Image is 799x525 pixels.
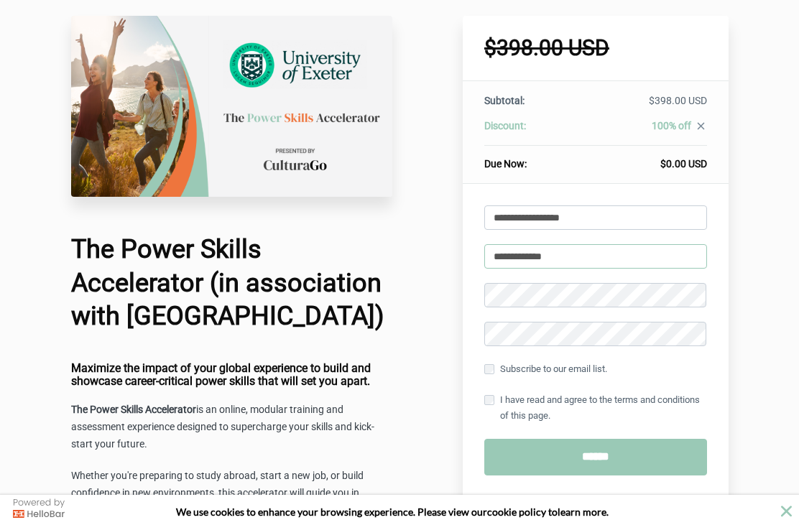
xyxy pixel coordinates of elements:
span: Subtotal: [484,95,525,106]
h1: $398.00 USD [484,37,707,59]
input: I have read and agree to the terms and conditions of this page. [484,395,494,405]
strong: The Power Skills Accelerator [71,404,196,415]
label: I have read and agree to the terms and conditions of this page. [484,392,707,424]
h1: The Power Skills Accelerator (in association with [GEOGRAPHIC_DATA]) [71,233,393,333]
span: learn more. [558,506,609,518]
span: We use cookies to enhance your browsing experience. Please view our [176,506,487,518]
p: is an online, modular training and assessment experience designed to supercharge your skills and ... [71,401,393,453]
a: close [691,120,707,136]
h4: Maximize the impact of your global experience to build and showcase career-critical power skills ... [71,362,393,387]
input: Subscribe to our email list. [484,364,494,374]
button: close [777,502,795,520]
span: $0.00 USD [660,158,707,169]
th: Discount: [484,119,578,146]
i: close [695,120,707,132]
img: 83720c0-6e26-5801-a5d4-42ecd71128a7_University_of_Exeter_Checkout_Page.png [71,16,393,197]
label: Subscribe to our email list. [484,361,607,377]
td: $398.00 USD [578,93,706,119]
th: Due Now: [484,146,578,172]
strong: to [548,506,558,518]
a: cookie policy [487,506,546,518]
p: Whether you're preparing to study abroad, start a new job, or build confidence in new environment... [71,468,393,519]
span: 100% off [652,120,691,131]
